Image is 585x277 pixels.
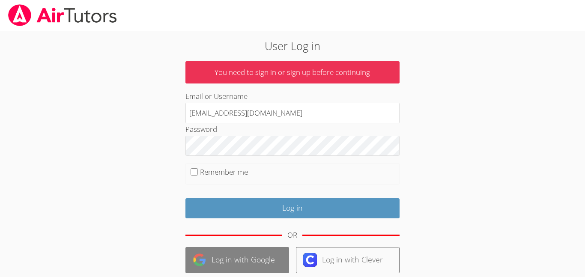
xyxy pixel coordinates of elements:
[185,91,248,101] label: Email or Username
[185,61,400,84] p: You need to sign in or sign up before continuing
[134,38,451,54] h2: User Log in
[185,247,289,273] a: Log in with Google
[303,253,317,267] img: clever-logo-6eab21bc6e7a338710f1a6ff85c0baf02591cd810cc4098c63d3a4b26e2feb20.svg
[7,4,118,26] img: airtutors_banner-c4298cdbf04f3fff15de1276eac7730deb9818008684d7c2e4769d2f7ddbe033.png
[193,253,206,267] img: google-logo-50288ca7cdecda66e5e0955fdab243c47b7ad437acaf1139b6f446037453330a.svg
[185,124,217,134] label: Password
[287,229,297,241] div: OR
[185,198,400,218] input: Log in
[296,247,400,273] a: Log in with Clever
[200,167,248,177] label: Remember me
